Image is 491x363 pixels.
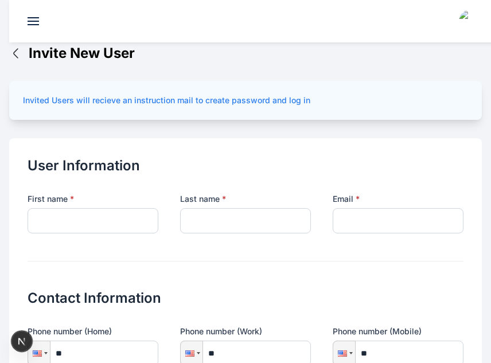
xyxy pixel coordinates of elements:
label: First name [28,193,158,205]
div: Invited Users will recieve an instruction mail to create password and log in [9,81,482,120]
img: logo [459,10,482,33]
button: Invite New User [9,44,135,63]
h2: Contact Information [28,261,463,307]
h2: User Information [28,157,463,175]
span: Invite New User [29,44,135,63]
label: Email [333,193,463,205]
label: Phone number (Mobile) [333,326,463,337]
label: Last name [180,193,311,205]
label: Phone number (Work) [180,326,311,337]
label: Phone number (Home) [28,326,158,337]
